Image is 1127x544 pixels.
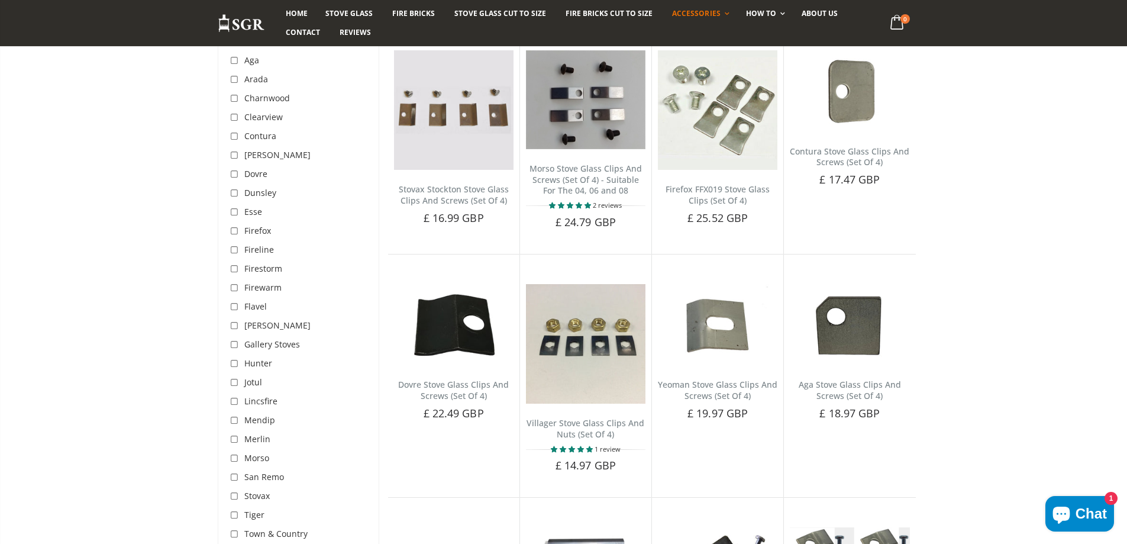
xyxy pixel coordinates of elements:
[244,509,264,520] span: Tiger
[666,184,770,206] a: Firefox FFX019 Stove Glass Clips (Set Of 4)
[819,172,880,186] span: £ 17.47 GBP
[244,225,271,236] span: Firefox
[593,201,622,210] span: 2 reviews
[244,471,284,482] span: San Remo
[529,163,642,197] a: Morso Stove Glass Clips And Screws (Set Of 4) - Suitable For The 04, 06 and 08
[746,8,776,18] span: How To
[244,282,282,293] span: Firewarm
[244,54,259,66] span: Aga
[394,284,514,366] img: Set of 4 Dovre glass clips with screws
[244,490,270,501] span: Stovax
[1042,496,1118,535] inbox-online-store-chat: Shopify online store chat
[244,320,311,331] span: [PERSON_NAME]
[445,4,555,23] a: Stove Glass Cut To Size
[340,27,371,37] span: Reviews
[244,395,277,407] span: Lincsfire
[454,8,546,18] span: Stove Glass Cut To Size
[595,445,621,453] span: 1 review
[663,4,735,23] a: Accessories
[658,379,777,401] a: Yeoman Stove Glass Clips And Screws (Set Of 4)
[286,27,320,37] span: Contact
[399,184,509,206] a: Stovax Stockton Stove Glass Clips And Screws (Set Of 4)
[244,92,290,104] span: Charnwood
[244,168,267,179] span: Dovre
[526,50,645,149] img: Stove glass clips for the Morso 04, 06 and 08
[900,14,910,24] span: 0
[737,4,791,23] a: How To
[424,211,484,225] span: £ 16.99 GBP
[383,4,444,23] a: Fire Bricks
[331,23,380,42] a: Reviews
[244,433,270,445] span: Merlin
[244,358,272,369] span: Hunter
[244,339,300,350] span: Gallery Stoves
[392,8,435,18] span: Fire Bricks
[244,187,276,198] span: Dunsley
[687,211,748,225] span: £ 25.52 GBP
[658,50,777,170] img: Firefox FFX019 Stove Glass Clips (Set Of 4)
[244,111,283,123] span: Clearview
[244,149,311,160] span: [PERSON_NAME]
[244,376,262,388] span: Jotul
[566,8,653,18] span: Fire Bricks Cut To Size
[790,146,909,168] a: Contura Stove Glass Clips And Screws (Set Of 4)
[790,284,909,366] img: Set of 4 Aga glass clips with screws
[790,50,909,132] img: Set of 4 Contura glass clips with screws
[244,244,274,255] span: Fireline
[658,284,777,366] img: Set of 4 Yeoman glass clips with screws
[556,215,616,229] span: £ 24.79 GBP
[244,130,276,141] span: Contura
[244,414,275,426] span: Mendip
[244,73,268,85] span: Arada
[687,406,748,420] span: £ 19.97 GBP
[672,8,720,18] span: Accessories
[244,528,308,539] span: Town & Country
[244,206,262,217] span: Esse
[549,201,593,210] span: 5.00 stars
[799,379,901,401] a: Aga Stove Glass Clips And Screws (Set Of 4)
[286,8,308,18] span: Home
[394,50,514,170] img: Set of 4 Stovax Stockton glass clips with screws
[244,263,282,274] span: Firestorm
[317,4,382,23] a: Stove Glass
[527,417,644,440] a: Villager Stove Glass Clips And Nuts (Set Of 4)
[218,14,265,33] img: Stove Glass Replacement
[244,301,267,312] span: Flavel
[244,452,269,463] span: Morso
[526,284,645,404] img: Villager Stove Glass Clips And Nuts (Set Of 4)
[557,4,661,23] a: Fire Bricks Cut To Size
[819,406,880,420] span: £ 18.97 GBP
[277,4,317,23] a: Home
[885,12,909,35] a: 0
[793,4,847,23] a: About us
[802,8,838,18] span: About us
[424,406,484,420] span: £ 22.49 GBP
[277,23,329,42] a: Contact
[556,458,616,472] span: £ 14.97 GBP
[325,8,373,18] span: Stove Glass
[398,379,509,401] a: Dovre Stove Glass Clips And Screws (Set Of 4)
[551,445,595,453] span: 5.00 stars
